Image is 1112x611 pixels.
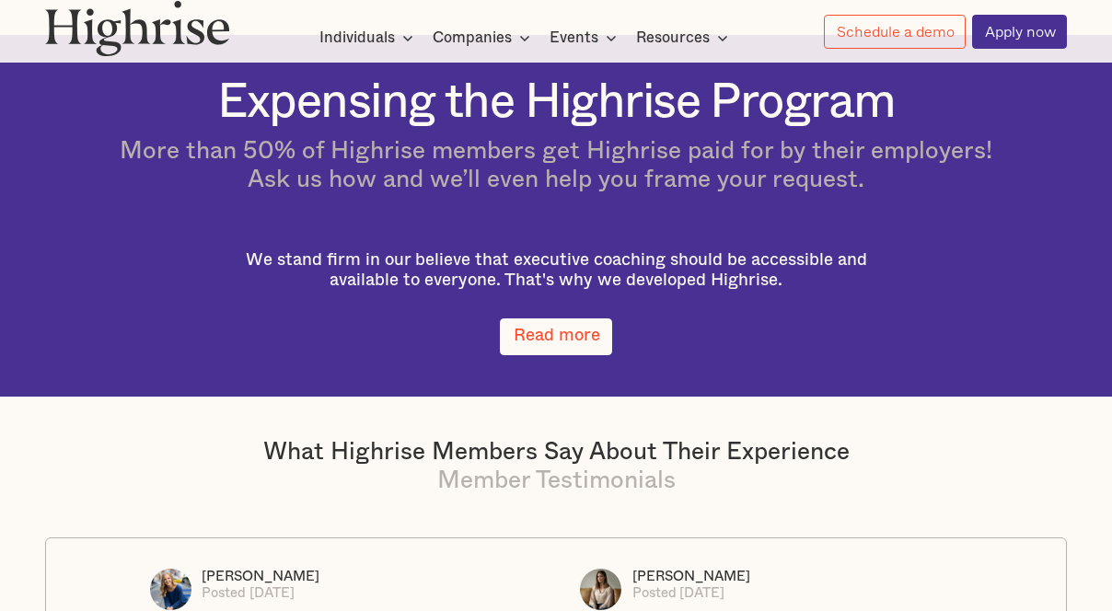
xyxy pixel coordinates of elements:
div: [DATE] [249,585,295,602]
div: Individuals [319,27,395,49]
div: [DATE] [679,585,724,602]
div: Resources [636,27,734,49]
div: [PERSON_NAME] [202,569,319,585]
div: Posted [632,585,677,602]
div: Individuals [319,27,419,49]
h1: Expensing the Highrise Program [217,76,896,130]
div: Events [550,27,598,49]
a: Schedule a demo [824,15,966,49]
a: Read more [500,318,611,355]
h4: More than 50% of Highrise members get Highrise paid for by their employers! Ask us how and we’ll ... [120,137,992,195]
div: Companies [433,27,536,49]
div: Posted [202,585,246,602]
div: Companies [433,27,512,49]
a: Apply now [972,15,1067,49]
div: Resources [636,27,710,49]
div: We stand firm in our believe that executive coaching should be accessible and available to everyo... [225,250,887,291]
div: [PERSON_NAME] [632,569,750,585]
div: Events [550,27,622,49]
h4: What Highrise Members Say About Their Experience [45,438,1067,467]
h4: Member Testimonials [45,467,1067,496]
